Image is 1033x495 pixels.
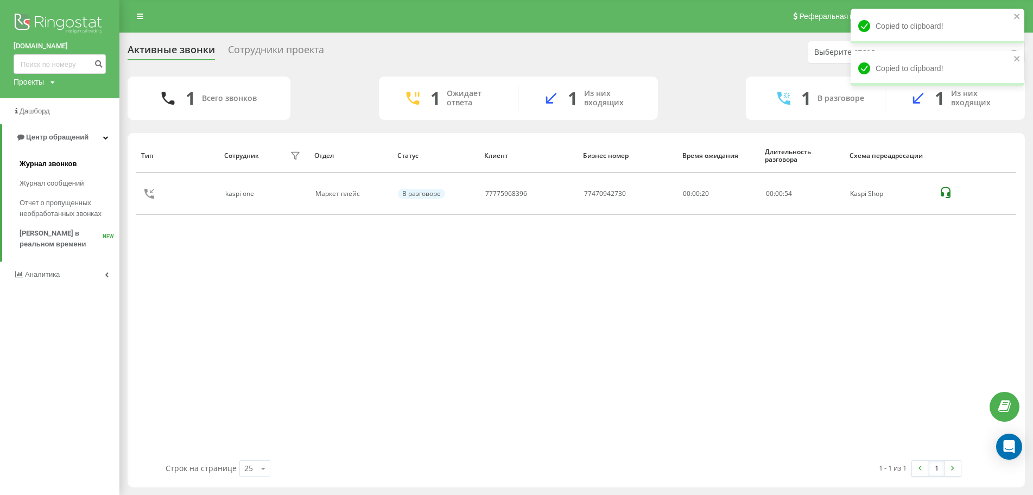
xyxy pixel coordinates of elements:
span: Реферальная программа [799,12,888,21]
div: Статус [397,152,474,160]
a: [PERSON_NAME] в реальном времениNEW [20,224,119,254]
a: Отчет о пропущенных необработанных звонках [20,193,119,224]
div: Бизнес номер [583,152,671,160]
div: 1 [568,88,578,109]
div: Выберите отдел [814,48,944,57]
span: Аналитика [25,270,60,278]
a: Журнал сообщений [20,174,119,193]
div: Проекты [14,77,44,87]
button: close [1013,12,1021,22]
div: Copied to clipboard! [851,51,1024,86]
div: Время ожидания [682,152,755,160]
a: 1 [928,461,945,476]
div: Длительность разговора [765,148,839,164]
input: Поиск по номеру [14,54,106,74]
div: Всего звонков [202,94,257,103]
div: Схема переадресации [850,152,928,160]
div: 25 [244,463,253,474]
div: 1 [186,88,195,109]
span: [PERSON_NAME] в реальном времени [20,228,103,250]
span: Отчет о пропущенных необработанных звонках [20,198,114,219]
div: 00:00:20 [683,190,754,198]
a: Журнал звонков [20,154,119,174]
div: Kaspi Shop [850,190,927,198]
span: Центр обращений [26,133,88,141]
div: В разговоре [817,94,864,103]
div: Copied to clipboard! [851,9,1024,43]
span: 54 [784,189,792,198]
span: Строк на странице [166,463,237,473]
div: : : [766,190,792,198]
div: Отдел [314,152,387,160]
div: 77775968396 [485,190,527,198]
div: 1 [430,88,440,109]
div: Тип [141,152,214,160]
div: Клиент [484,152,573,160]
div: 1 - 1 из 1 [879,462,907,473]
a: Центр обращений [2,124,119,150]
div: Ожидает ответа [447,89,502,107]
div: 1 [935,88,945,109]
span: Журнал звонков [20,158,77,169]
div: Open Intercom Messenger [996,434,1022,460]
span: Дашборд [20,107,50,115]
div: В разговоре [398,189,445,199]
span: Журнал сообщений [20,178,84,189]
span: 00 [766,189,774,198]
span: 00 [775,189,783,198]
div: Активные звонки [128,44,215,61]
div: Маркет плейс [315,190,386,198]
div: Сотрудник [224,152,259,160]
a: [DOMAIN_NAME] [14,41,106,52]
div: kaspi one [225,190,257,198]
img: Ringostat logo [14,11,106,38]
div: Сотрудники проекта [228,44,324,61]
div: Из них входящих [951,89,1009,107]
div: 1 [801,88,811,109]
button: close [1013,54,1021,65]
div: 77470942730 [584,190,626,198]
div: Из них входящих [584,89,642,107]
